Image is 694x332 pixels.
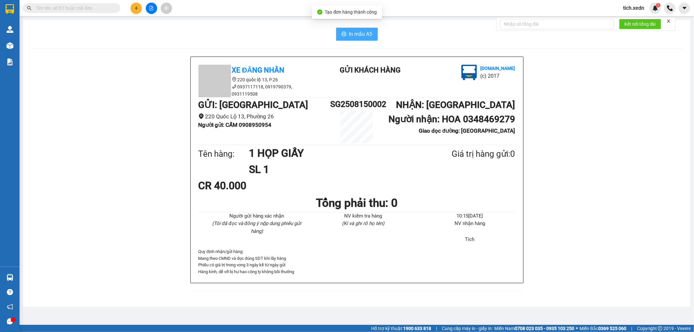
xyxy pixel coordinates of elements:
[27,6,32,10] span: search
[515,326,574,331] strong: 0708 023 035 - 0935 103 250
[631,325,632,332] span: |
[424,220,515,228] li: NV nhận hàng
[198,194,515,212] h1: Tổng phải thu: 0
[232,84,237,89] span: phone
[7,59,13,65] img: solution-icon
[336,28,378,41] button: printerIn mẫu A5
[619,19,661,29] button: Kết nối tổng đài
[211,212,302,220] li: Người gửi hàng xác nhận
[420,147,515,161] div: Giá trị hàng gửi: 0
[198,122,272,128] b: Người gửi : CẤM 0908950954
[342,220,384,226] i: (Kí và ghi rõ họ tên)
[198,147,249,161] div: Tên hàng:
[7,304,13,310] span: notification
[198,76,316,83] li: 220 quốc lộ 13, P.26
[419,127,515,134] b: Giao dọc đường: [GEOGRAPHIC_DATA]
[667,5,673,11] img: phone-icon
[232,66,285,74] b: Xe Đăng Nhân
[480,66,515,71] b: [DOMAIN_NAME]
[7,26,13,33] img: warehouse-icon
[7,289,13,295] span: question-circle
[658,326,662,331] span: copyright
[579,325,626,332] span: Miền Bắc
[212,220,301,234] i: (Tôi đã đọc và đồng ý nộp dung phiếu gửi hàng)
[480,72,515,80] li: (c) 2017
[55,31,89,39] li: (c) 2017
[198,255,515,275] p: Mang theo CMND và đọc đúng SDT khi lấy hàng Phiếu có giá trị trong vong 3 ngày kể từ ngày gửi Hàn...
[6,4,14,14] img: logo-vxr
[40,9,64,40] b: Gửi khách hàng
[232,77,237,82] span: environment
[7,318,13,325] span: message
[198,248,515,275] div: Quy định nhận/gửi hàng :
[494,325,574,332] span: Miền Nam
[618,4,649,12] span: tich.xedn
[371,325,431,332] span: Hỗ trợ kỹ thuật:
[657,3,659,7] span: 1
[8,42,29,73] b: Xe Đăng Nhân
[424,236,515,244] li: Tích
[130,3,142,14] button: plus
[679,3,690,14] button: caret-down
[656,3,660,7] sup: 1
[424,212,515,220] li: 10:15[DATE]
[461,65,477,80] img: logo.jpg
[436,325,437,332] span: |
[55,25,89,30] b: [DOMAIN_NAME]
[149,6,154,10] span: file-add
[598,326,626,331] strong: 0369 525 060
[330,98,383,111] h1: SG2508150002
[36,5,113,12] input: Tìm tên, số ĐT hoặc mã đơn
[624,20,656,28] span: Kết nối tổng đài
[7,42,13,49] img: warehouse-icon
[396,100,515,110] b: NHẬN : [GEOGRAPHIC_DATA]
[340,66,401,74] b: Gửi khách hàng
[134,6,139,10] span: plus
[146,3,157,14] button: file-add
[500,19,614,29] input: Nhập số tổng đài
[198,113,204,119] span: environment
[349,30,373,38] span: In mẫu A5
[198,112,331,121] li: 220 Quốc Lộ 13, Phường 26
[161,3,172,14] button: aim
[388,114,515,125] b: Người nhận : HOA 0348469279
[7,274,13,281] img: warehouse-icon
[249,145,420,161] h1: 1 HỌP GIẤY
[442,325,493,332] span: Cung cấp máy in - giấy in:
[198,83,316,98] li: 0937117118, 0919790379, 0931119508
[666,19,671,23] span: close
[682,5,687,11] span: caret-down
[325,9,377,15] span: Tạo đơn hàng thành công
[198,178,303,194] div: CR 40.000
[249,161,420,178] h1: SL 1
[403,326,431,331] strong: 1900 633 818
[71,8,86,24] img: logo.jpg
[318,212,409,220] li: NV kiểm tra hàng
[576,327,578,330] span: ⚪️
[652,5,658,11] img: icon-new-feature
[164,6,169,10] span: aim
[198,100,308,110] b: GỬI : [GEOGRAPHIC_DATA]
[341,31,347,37] span: printer
[317,9,322,15] span: check-circle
